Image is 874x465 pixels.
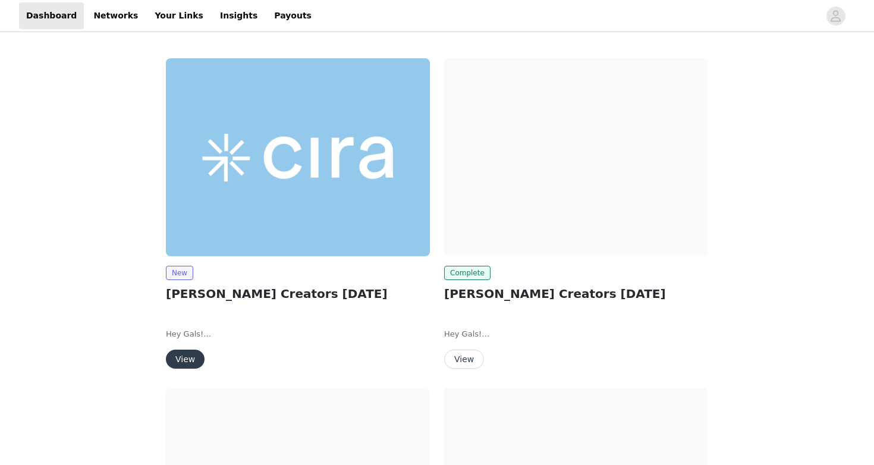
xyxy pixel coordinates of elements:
a: Insights [213,2,265,29]
a: Dashboard [19,2,84,29]
span: Complete [444,266,491,280]
span: New [166,266,193,280]
img: Cira [166,58,430,256]
a: View [166,355,205,364]
p: Hey Gals! [166,328,430,340]
a: View [444,355,484,364]
h2: [PERSON_NAME] Creators [DATE] [444,285,708,303]
img: Cira [444,58,708,256]
button: View [444,350,484,369]
p: Hey Gals! [444,328,708,340]
h2: [PERSON_NAME] Creators [DATE] [166,285,430,303]
a: Payouts [267,2,319,29]
button: View [166,350,205,369]
a: Networks [86,2,145,29]
a: Your Links [147,2,210,29]
div: avatar [830,7,841,26]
